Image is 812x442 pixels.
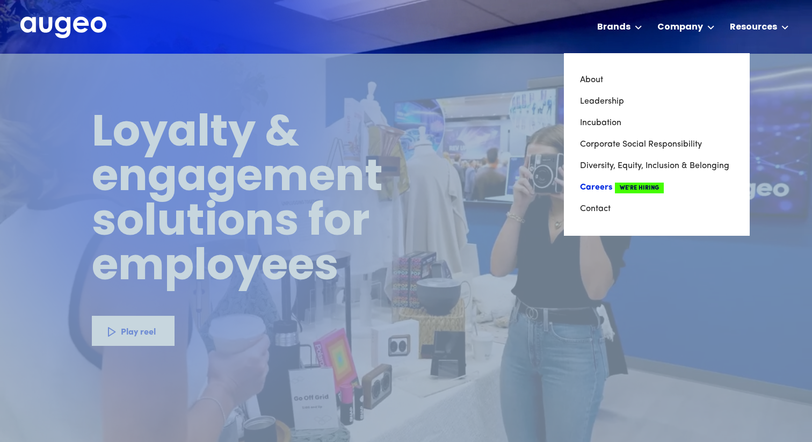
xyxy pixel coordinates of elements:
[657,21,703,34] div: Company
[20,17,106,39] a: home
[20,17,106,39] img: Augeo's full logo in white.
[730,21,777,34] div: Resources
[580,91,734,112] a: Leadership
[615,183,664,193] span: We're Hiring
[580,155,734,177] a: Diversity, Equity, Inclusion & Belonging
[580,69,734,91] a: About
[580,134,734,155] a: Corporate Social Responsibility
[564,53,750,236] nav: Company
[597,21,630,34] div: Brands
[580,177,734,198] a: CareersWe're Hiring
[580,198,734,220] a: Contact
[580,112,734,134] a: Incubation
